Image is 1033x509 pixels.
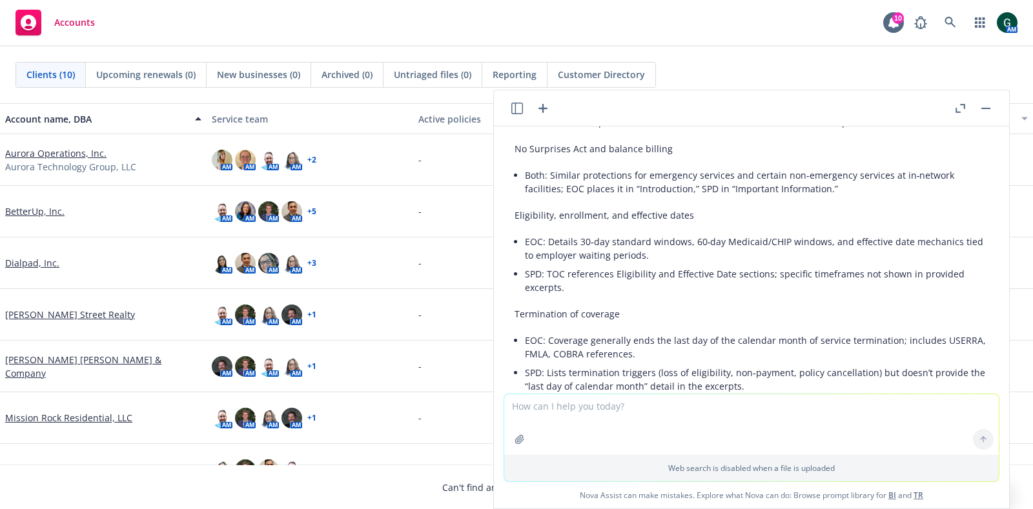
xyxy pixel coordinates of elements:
img: photo [281,201,302,222]
img: photo [281,408,302,428]
span: - [418,153,422,166]
button: Service team [207,103,413,134]
img: photo [258,356,279,377]
img: photo [281,356,302,377]
img: photo [235,253,256,274]
img: photo [235,201,256,222]
div: Account name, DBA [5,112,187,126]
img: photo [281,459,302,480]
div: Service team [212,112,408,126]
img: photo [235,150,256,170]
span: Accounts [54,17,95,28]
a: + 5 [307,208,316,215]
img: photo [235,356,256,377]
p: Web search is disabled when a file is uploaded [512,463,991,474]
a: TR [914,490,923,501]
img: photo [212,459,232,480]
img: photo [258,304,279,325]
span: - [418,411,422,424]
span: Untriaged files (0) [394,68,471,81]
span: Customer Directory [558,68,645,81]
img: photo [258,201,279,222]
img: photo [258,408,279,428]
img: photo [212,150,232,170]
div: Active policies [418,112,615,126]
a: Ncontracts LLC [5,463,70,476]
a: Mission Rock Residential, LLC [5,411,132,424]
a: [PERSON_NAME] [PERSON_NAME] & Company [5,353,201,380]
span: - [418,256,422,270]
p: No Surprises Act and balance billing [515,142,988,155]
span: Reporting [493,68,537,81]
img: photo [258,459,279,480]
img: photo [212,304,232,325]
img: photo [235,304,256,325]
span: Can't find an account? [442,481,591,494]
a: Search [937,10,963,35]
button: Active policies [413,103,620,134]
a: Dialpad, Inc. [5,256,59,270]
li: EOC: Details 30‑day standard windows, 60‑day Medicaid/CHIP windows, and effective date mechanics ... [525,232,988,264]
a: + 2 [307,156,316,164]
span: - [418,205,422,218]
img: photo [281,304,302,325]
li: EOC: Coverage generally ends the last day of the calendar month of service termination; includes ... [525,331,988,363]
a: [PERSON_NAME] Street Realty [5,308,135,321]
span: Nova Assist can make mistakes. Explore what Nova can do: Browse prompt library for and [499,482,1004,508]
img: photo [281,150,302,170]
img: photo [235,408,256,428]
span: - [418,308,422,321]
li: SPD: TOC references Eligibility and Effective Date sections; specific timeframes not shown in pro... [525,264,988,297]
p: Eligibility, enrollment, and effective dates [515,208,988,222]
img: photo [258,253,279,274]
div: 10 [892,12,904,24]
img: photo [235,459,256,480]
span: Upcoming renewals (0) [96,68,196,81]
p: Termination of coverage [515,307,988,321]
img: photo [281,253,302,274]
li: SPD: Lists termination triggers (loss of eligibility, non‑payment, policy cancellation) but doesn... [525,363,988,395]
img: photo [212,356,232,377]
a: BI [888,490,896,501]
img: photo [212,408,232,428]
a: + 1 [307,414,316,422]
a: Report a Bug [908,10,934,35]
img: photo [212,201,232,222]
span: New businesses (0) [217,68,300,81]
a: + 1 [307,363,316,370]
img: photo [997,12,1018,33]
img: photo [258,150,279,170]
span: Aurora Technology Group, LLC [5,160,136,174]
span: Archived (0) [322,68,373,81]
a: + 3 [307,259,316,267]
span: Clients (10) [26,68,75,81]
a: Switch app [967,10,993,35]
span: - [418,463,422,476]
img: photo [212,253,232,274]
li: Both: Similar protections for emergency services and certain non‑emergency services at in‑network... [525,166,988,198]
a: Aurora Operations, Inc. [5,146,107,160]
span: - [418,359,422,373]
a: + 1 [307,311,316,319]
a: BetterUp, Inc. [5,205,65,218]
a: Accounts [10,5,100,41]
